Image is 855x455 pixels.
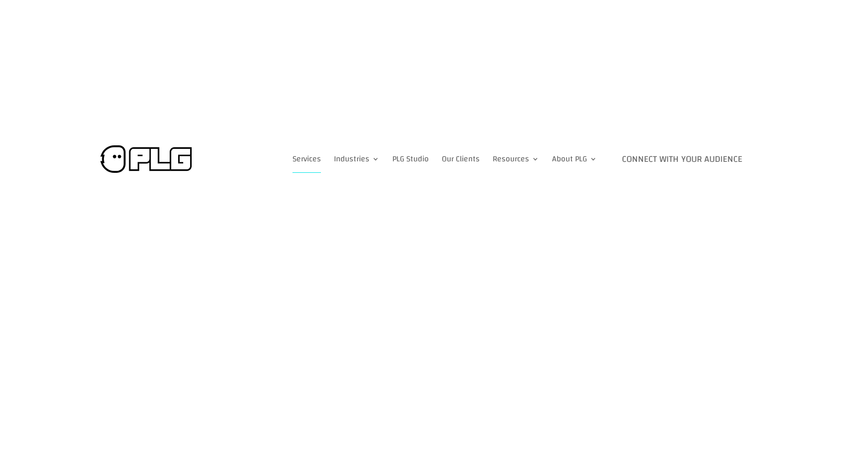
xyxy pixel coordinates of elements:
[493,145,539,173] a: Resources
[442,145,480,173] a: Our Clients
[552,145,597,173] a: About PLG
[610,145,754,173] a: Connect with Your Audience
[334,145,379,173] a: Industries
[292,145,321,173] a: Services
[392,145,429,173] a: PLG Studio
